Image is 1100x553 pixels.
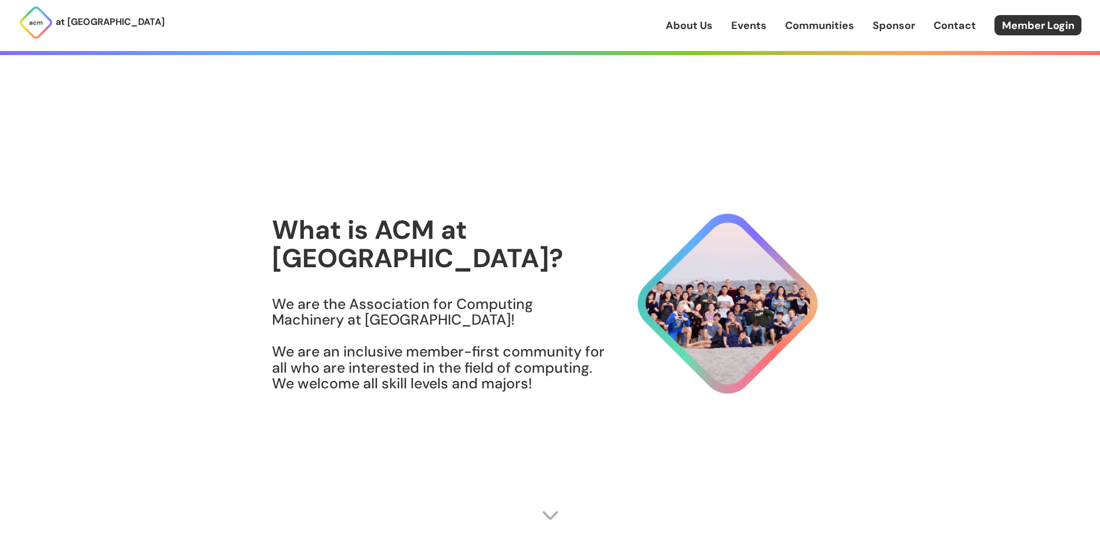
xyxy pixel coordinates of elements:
a: Member Login [994,15,1081,35]
h3: We are the Association for Computing Machinery at [GEOGRAPHIC_DATA]! We are an inclusive member-f... [272,296,606,392]
a: Communities [785,18,854,33]
img: About Hero Image [606,203,829,405]
a: Contact [934,18,976,33]
a: About Us [666,18,713,33]
p: at [GEOGRAPHIC_DATA] [56,14,165,30]
img: ACM Logo [19,5,53,40]
h1: What is ACM at [GEOGRAPHIC_DATA]? [272,216,606,273]
a: Sponsor [873,18,915,33]
a: Events [731,18,767,33]
img: Scroll Arrow [542,507,559,524]
a: at [GEOGRAPHIC_DATA] [19,5,165,40]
